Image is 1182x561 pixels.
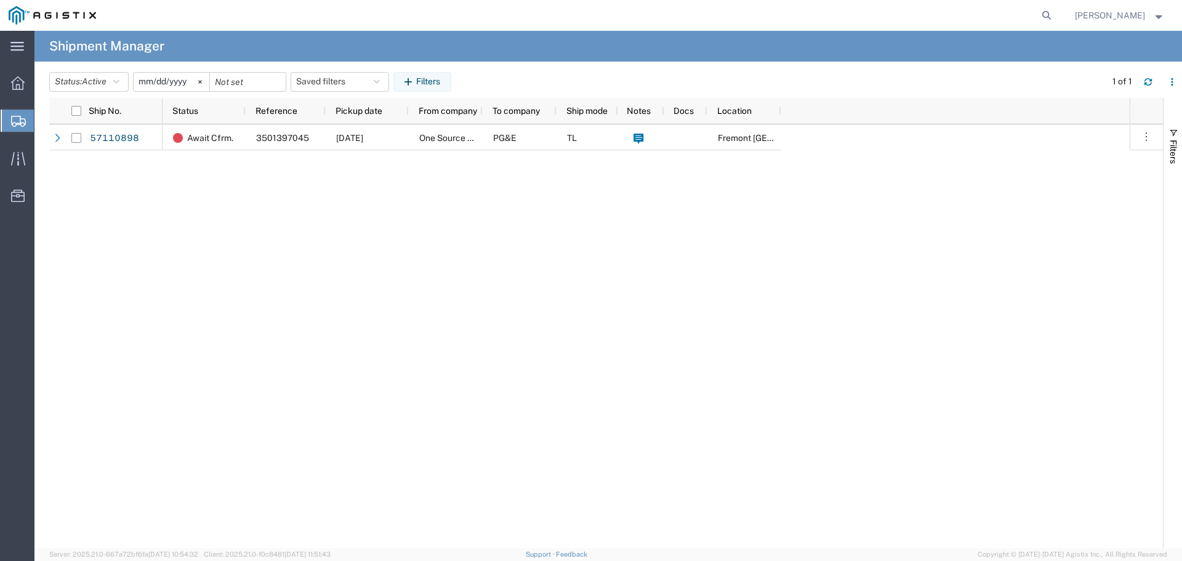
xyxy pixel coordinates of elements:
[172,106,198,116] span: Status
[210,73,286,91] input: Not set
[718,133,841,143] span: Fremont DC
[89,128,140,148] a: 57110898
[336,133,363,143] span: 10/13/2025
[82,76,107,86] span: Active
[526,551,557,558] a: Support
[393,72,451,92] button: Filters
[336,106,382,116] span: Pickup date
[717,106,752,116] span: Location
[567,133,577,143] span: TL
[492,106,540,116] span: To company
[187,125,233,151] span: Await Cfrm.
[255,106,297,116] span: Reference
[204,551,331,558] span: Client: 2025.21.0-f0c8481
[49,551,198,558] span: Server: 2025.21.0-667a72bf6fa
[134,73,209,91] input: Not set
[556,551,587,558] a: Feedback
[89,106,121,116] span: Ship No.
[291,72,389,92] button: Saved filters
[1075,9,1145,22] span: Edward Lopez
[49,31,164,62] h4: Shipment Manager
[148,551,198,558] span: [DATE] 10:54:32
[49,72,129,92] button: Status:Active
[256,133,309,143] span: 3501397045
[673,106,694,116] span: Docs
[1112,75,1134,88] div: 1 of 1
[566,106,608,116] span: Ship mode
[419,133,513,143] span: One Source Distributors
[419,106,477,116] span: From company
[284,551,331,558] span: [DATE] 11:51:43
[1074,8,1165,23] button: [PERSON_NAME]
[978,549,1167,560] span: Copyright © [DATE]-[DATE] Agistix Inc., All Rights Reserved
[1168,140,1178,164] span: Filters
[627,106,651,116] span: Notes
[493,133,517,143] span: PG&E
[9,6,96,25] img: logo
